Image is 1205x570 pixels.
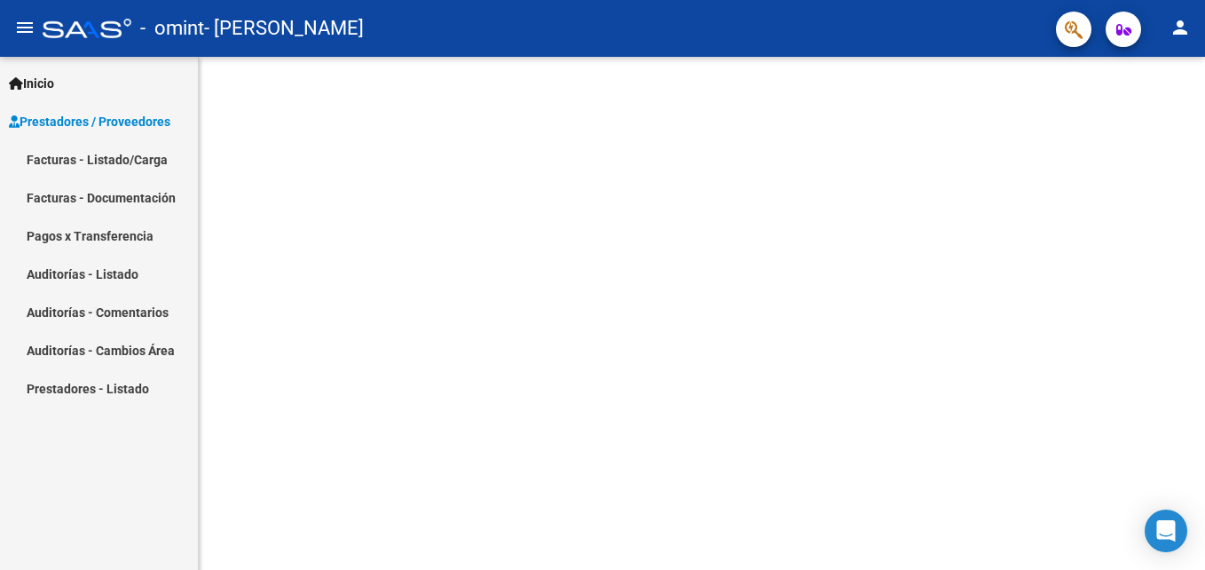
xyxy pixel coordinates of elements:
mat-icon: person [1170,17,1191,38]
span: - omint [140,9,204,48]
span: Inicio [9,74,54,93]
div: Open Intercom Messenger [1145,510,1187,552]
mat-icon: menu [14,17,35,38]
span: Prestadores / Proveedores [9,112,170,131]
span: - [PERSON_NAME] [204,9,364,48]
